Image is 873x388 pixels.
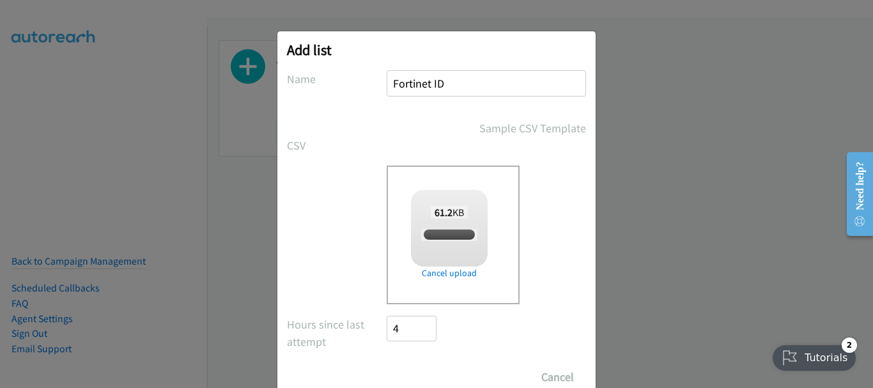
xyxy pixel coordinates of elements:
[287,41,586,59] h2: Add list
[435,206,452,219] strong: 61.2
[287,137,387,154] label: CSV
[287,70,387,88] label: Name
[431,206,468,219] span: KB
[765,332,863,378] iframe: Checklist
[287,316,387,350] label: Hours since last attempt
[421,229,477,241] span: Fortinet ID.csv
[836,143,873,245] iframe: Resource Center
[411,267,488,280] a: Cancel upload
[479,120,586,137] a: Sample CSV Template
